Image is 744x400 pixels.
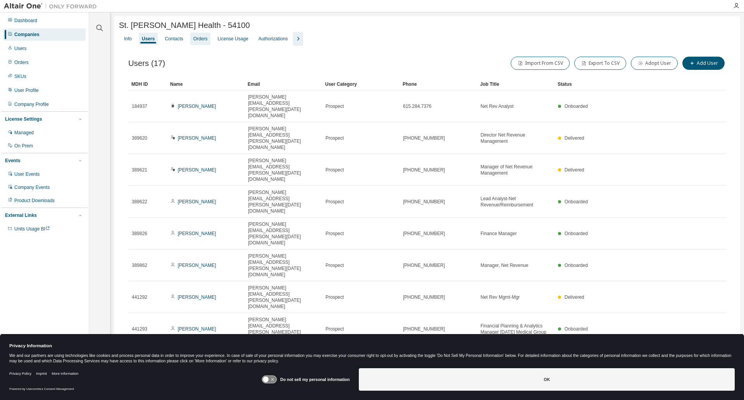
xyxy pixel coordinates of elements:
button: Add User [682,57,725,70]
span: [PHONE_NUMBER] [403,199,445,205]
div: Events [5,158,20,164]
span: St. [PERSON_NAME] Health - 54100 [119,21,250,30]
div: License Usage [217,36,248,42]
span: [PHONE_NUMBER] [403,326,445,332]
div: Email [248,78,319,90]
span: Delivered [565,135,584,141]
div: Managed [14,130,34,136]
span: [PERSON_NAME][EMAIL_ADDRESS][PERSON_NAME][DATE][DOMAIN_NAME] [248,126,319,151]
span: Prospect [325,294,344,300]
span: Manager, Net Revenue [480,262,528,268]
span: 389826 [132,230,147,237]
span: Prospect [325,326,344,332]
span: Units Usage BI [14,226,50,232]
div: User Profile [14,87,39,94]
span: Prospect [325,199,344,205]
div: Orders [14,59,29,66]
div: Name [170,78,241,90]
span: Net Rev Analyst [480,103,513,109]
span: [PERSON_NAME][EMAIL_ADDRESS][PERSON_NAME][DATE][DOMAIN_NAME] [248,317,319,341]
div: User Events [14,171,40,177]
span: 184937 [132,103,147,109]
a: [PERSON_NAME] [178,167,216,173]
button: Adopt User [631,57,678,70]
div: Dashboard [14,17,37,24]
a: [PERSON_NAME] [178,294,216,300]
div: External Links [5,212,37,218]
span: [PERSON_NAME][EMAIL_ADDRESS][PERSON_NAME][DATE][DOMAIN_NAME] [248,189,319,214]
span: 389621 [132,167,147,173]
span: [PHONE_NUMBER] [403,262,445,268]
div: On Prem [14,143,33,149]
span: Financial Planning & Analytics Manager [DATE] Medical Group [480,323,551,335]
span: 389862 [132,262,147,268]
span: Prospect [325,103,344,109]
div: SKUs [14,73,26,80]
span: [PHONE_NUMBER] [403,294,445,300]
span: Manager of Net Revenue Management [480,164,551,176]
a: [PERSON_NAME] [178,326,216,332]
span: 441292 [132,294,147,300]
span: 389622 [132,199,147,205]
div: Company Profile [14,101,49,107]
div: Job Title [480,78,551,90]
span: 615.284.7376 [403,103,431,109]
span: Prospect [325,135,344,141]
span: [PERSON_NAME][EMAIL_ADDRESS][PERSON_NAME][DATE][DOMAIN_NAME] [248,285,319,310]
span: 441293 [132,326,147,332]
div: Companies [14,31,40,38]
span: [PHONE_NUMBER] [403,135,445,141]
div: Company Events [14,184,50,190]
button: Import From CSV [511,57,570,70]
span: Onboarded [565,231,588,236]
a: [PERSON_NAME] [178,135,216,141]
div: Authorizations [258,36,288,42]
a: [PERSON_NAME] [178,231,216,236]
div: License Settings [5,116,42,122]
div: Users [14,45,26,52]
span: 389620 [132,135,147,141]
div: MDH ID [131,78,164,90]
div: Phone [403,78,474,90]
span: Net Rev Mgmt-Mgr [480,294,520,300]
span: [PHONE_NUMBER] [403,167,445,173]
span: [PERSON_NAME][EMAIL_ADDRESS][PERSON_NAME][DATE][DOMAIN_NAME] [248,94,319,119]
div: Orders [193,36,208,42]
span: [PERSON_NAME][EMAIL_ADDRESS][PERSON_NAME][DATE][DOMAIN_NAME] [248,158,319,182]
span: Onboarded [565,263,588,268]
span: Finance Manager [480,230,517,237]
span: Users (17) [128,59,165,68]
span: Onboarded [565,199,588,204]
div: Users [142,36,155,42]
span: Onboarded [565,104,588,109]
span: Prospect [325,230,344,237]
span: Lead Analyst-Net Revenue/Reimbursement [480,196,551,208]
span: Delivered [565,294,584,300]
span: Director Net Revenue Management [480,132,551,144]
div: User Category [325,78,396,90]
a: [PERSON_NAME] [178,263,216,268]
span: [PERSON_NAME][EMAIL_ADDRESS][PERSON_NAME][DATE][DOMAIN_NAME] [248,221,319,246]
span: Prospect [325,167,344,173]
span: Prospect [325,262,344,268]
div: Status [558,78,680,90]
a: [PERSON_NAME] [178,199,216,204]
span: Delivered [565,167,584,173]
div: Info [124,36,132,42]
span: [PHONE_NUMBER] [403,230,445,237]
div: Product Downloads [14,197,55,204]
div: Contacts [165,36,183,42]
a: [PERSON_NAME] [178,104,216,109]
img: Altair One [4,2,101,10]
span: [PERSON_NAME][EMAIL_ADDRESS][PERSON_NAME][DATE][DOMAIN_NAME] [248,253,319,278]
button: Export To CSV [574,57,626,70]
span: Onboarded [565,326,588,332]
